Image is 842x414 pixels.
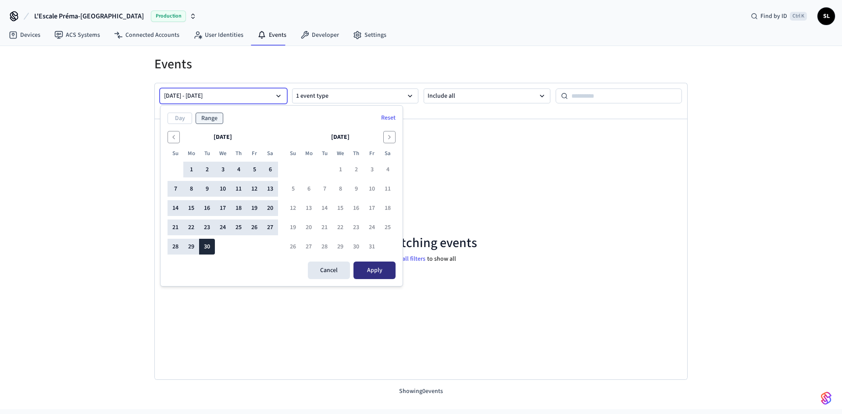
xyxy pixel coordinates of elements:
[160,88,287,103] button: [DATE] - [DATE]
[186,27,250,43] a: User Identities
[262,181,278,197] button: Saturday, September 13th, 2025, selected
[215,219,231,235] button: Wednesday, September 24th, 2025, selected
[380,162,396,177] button: Saturday, October 4th, 2025
[364,219,380,235] button: Friday, October 24th, 2025
[364,200,380,216] button: Friday, October 17th, 2025
[346,27,393,43] a: Settings
[364,149,380,158] th: Friday
[231,219,246,235] button: Thursday, September 25th, 2025, selected
[285,149,301,158] th: Sunday
[183,219,199,235] button: Monday, September 22nd, 2025, selected
[380,200,396,216] button: Saturday, October 18th, 2025
[262,149,278,158] th: Saturday
[760,12,787,21] span: Find by ID
[348,162,364,177] button: Thursday, October 2nd, 2025
[301,181,317,197] button: Monday, October 6th, 2025
[199,200,215,216] button: Tuesday, September 16th, 2025, selected
[231,162,246,177] button: Thursday, September 4th, 2025, selected
[348,200,364,216] button: Thursday, October 16th, 2025
[199,239,215,255] button: Today, Tuesday, September 30th, 2025, selected
[348,181,364,197] button: Thursday, October 9th, 2025
[285,181,301,197] button: Sunday, October 5th, 2025
[168,149,183,158] th: Sunday
[183,181,199,197] button: Monday, September 8th, 2025, selected
[293,27,346,43] a: Developer
[364,239,380,255] button: Friday, October 31st, 2025
[385,253,427,265] button: Reset all filters
[308,262,350,279] button: Cancel
[331,133,350,142] span: [DATE]
[285,239,301,255] button: Sunday, October 26th, 2025
[246,219,262,235] button: Friday, September 26th, 2025, selected
[107,27,186,43] a: Connected Accounts
[317,200,332,216] button: Tuesday, October 14th, 2025
[353,262,396,279] button: Apply
[154,57,688,72] h1: Events
[231,200,246,216] button: Thursday, September 18th, 2025, selected
[34,11,144,21] span: L'Escale Préma-[GEOGRAPHIC_DATA]
[168,181,183,197] button: Sunday, September 7th, 2025, selected
[285,200,301,216] button: Sunday, October 12th, 2025
[231,181,246,197] button: Thursday, September 11th, 2025, selected
[199,181,215,197] button: Tuesday, September 9th, 2025, selected
[199,219,215,235] button: Tuesday, September 23rd, 2025, selected
[301,239,317,255] button: Monday, October 27th, 2025
[196,113,223,124] button: Range
[301,219,317,235] button: Monday, October 20th, 2025
[790,12,807,21] span: Ctrl K
[246,149,262,158] th: Friday
[199,162,215,177] button: Tuesday, September 2nd, 2025, selected
[262,219,278,235] button: Saturday, September 27th, 2025, selected
[262,162,278,177] button: Saturday, September 6th, 2025, selected
[168,131,180,143] button: Go to the Previous Month
[364,181,380,197] button: Friday, October 10th, 2025
[168,239,183,255] button: Sunday, September 28th, 2025, selected
[317,219,332,235] button: Tuesday, October 21st, 2025
[183,200,199,216] button: Monday, September 15th, 2025, selected
[427,255,456,264] p: to show all
[332,219,348,235] button: Wednesday, October 22nd, 2025
[246,200,262,216] button: Friday, September 19th, 2025, selected
[183,149,199,158] th: Monday
[364,162,380,177] button: Friday, October 3rd, 2025
[183,162,199,177] button: Monday, September 1st, 2025, selected
[818,8,834,24] span: SL
[168,200,183,216] button: Sunday, September 14th, 2025, selected
[246,162,262,177] button: Friday, September 5th, 2025, selected
[250,27,293,43] a: Events
[383,131,396,143] button: Go to the Next Month
[154,387,688,396] p: Showing 0 events
[332,200,348,216] button: Wednesday, October 15th, 2025
[215,162,231,177] button: Wednesday, September 3rd, 2025, selected
[183,239,199,255] button: Monday, September 29th, 2025, selected
[151,11,186,22] span: Production
[317,149,332,158] th: Tuesday
[2,27,47,43] a: Devices
[380,181,396,197] button: Saturday, October 11th, 2025
[348,149,364,158] th: Thursday
[285,149,396,255] table: October 2025
[214,133,232,142] span: [DATE]
[199,149,215,158] th: Tuesday
[215,149,231,158] th: Wednesday
[168,113,192,124] button: Day
[287,104,355,118] button: Reset event type filter
[817,7,835,25] button: SL
[317,239,332,255] button: Tuesday, October 28th, 2025
[231,149,246,158] th: Thursday
[424,88,550,103] button: Include all
[47,27,107,43] a: ACS Systems
[332,239,348,255] button: Wednesday, October 29th, 2025
[376,111,401,125] button: Reset
[380,219,396,235] button: Saturday, October 25th, 2025
[301,149,317,158] th: Monday
[348,239,364,255] button: Thursday, October 30th, 2025
[262,200,278,216] button: Saturday, September 20th, 2025, selected
[215,200,231,216] button: Wednesday, September 17th, 2025, selected
[285,219,301,235] button: Sunday, October 19th, 2025
[332,181,348,197] button: Wednesday, October 8th, 2025
[332,162,348,177] button: Wednesday, October 1st, 2025
[301,200,317,216] button: Monday, October 13th, 2025
[332,149,348,158] th: Wednesday
[292,88,419,103] button: 1 event type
